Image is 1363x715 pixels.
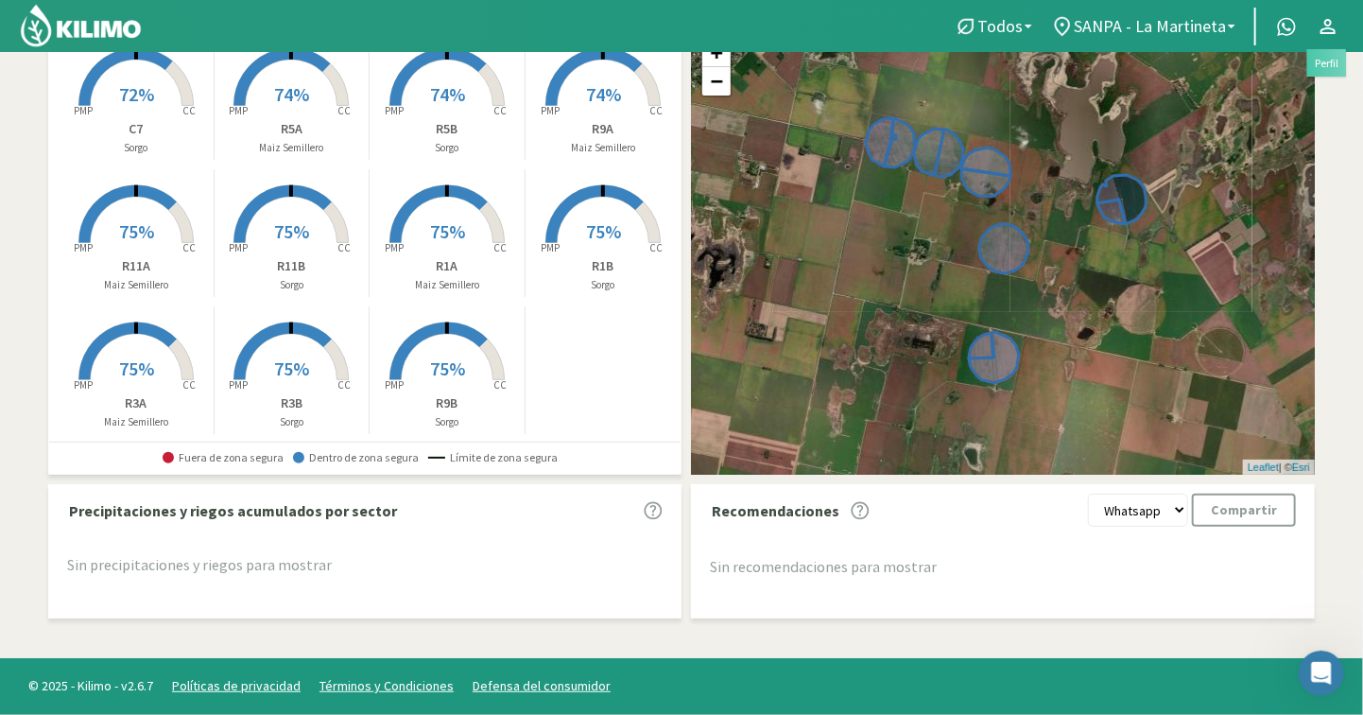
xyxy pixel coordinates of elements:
[74,379,93,392] tspan: PMP
[586,219,621,243] span: 75%
[59,277,214,293] p: Maiz Semillero
[493,105,507,118] tspan: CC
[319,677,454,694] a: Términos y Condiciones
[215,414,370,430] p: Sorgo
[59,256,214,276] p: R11A
[59,414,214,430] p: Maiz Semillero
[274,219,309,243] span: 75%
[526,256,681,276] p: R1B
[229,105,248,118] tspan: PMP
[385,105,404,118] tspan: PMP
[338,105,352,118] tspan: CC
[526,140,681,156] p: Maiz Semillero
[370,414,525,430] p: Sorgo
[493,242,507,255] tspan: CC
[649,105,663,118] tspan: CC
[702,67,731,96] a: Zoom out
[163,451,284,464] span: Fuera de zona segura
[338,379,352,392] tspan: CC
[274,357,309,380] span: 75%
[119,357,154,380] span: 75%
[710,555,1296,578] div: Sin recomendaciones para mostrar
[385,379,404,392] tspan: PMP
[274,82,309,106] span: 74%
[430,82,465,106] span: 74%
[182,379,196,392] tspan: CC
[428,451,558,464] span: Límite de zona segura
[977,16,1023,36] span: Todos
[215,256,370,276] p: R11B
[59,393,214,413] p: R3A
[370,119,525,139] p: R5B
[229,379,248,392] tspan: PMP
[1248,462,1279,473] a: Leaflet
[1074,16,1226,36] span: SANPA - La Martineta
[370,140,525,156] p: Sorgo
[702,39,731,67] a: Zoom in
[370,256,525,276] p: R1A
[69,499,397,522] p: Precipitaciones y riegos acumulados por sector
[541,242,560,255] tspan: PMP
[74,105,93,118] tspan: PMP
[67,557,663,574] h5: Sin precipitaciones y riegos para mostrar
[19,676,163,696] span: © 2025 - Kilimo - v2.6.7
[172,677,301,694] a: Políticas de privacidad
[338,242,352,255] tspan: CC
[526,119,681,139] p: R9A
[215,140,370,156] p: Maiz Semillero
[370,393,525,413] p: R9B
[19,3,143,48] img: Kilimo
[215,277,370,293] p: Sorgo
[1243,460,1315,476] div: | ©
[119,82,154,106] span: 72%
[229,242,248,255] tspan: PMP
[215,393,370,413] p: R3B
[649,242,663,255] tspan: CC
[430,219,465,243] span: 75%
[74,242,93,255] tspan: PMP
[526,277,681,293] p: Sorgo
[293,451,419,464] span: Dentro de zona segura
[59,119,214,139] p: C7
[1299,651,1344,696] iframe: Intercom live chat
[430,357,465,380] span: 75%
[493,379,507,392] tspan: CC
[712,499,839,522] p: Recomendaciones
[59,140,214,156] p: Sorgo
[473,677,611,694] a: Defensa del consumidor
[182,105,196,118] tspan: CC
[586,82,621,106] span: 74%
[1292,462,1310,473] a: Esri
[215,119,370,139] p: R5A
[385,242,404,255] tspan: PMP
[119,219,154,243] span: 75%
[541,105,560,118] tspan: PMP
[182,242,196,255] tspan: CC
[370,277,525,293] p: Maiz Semillero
